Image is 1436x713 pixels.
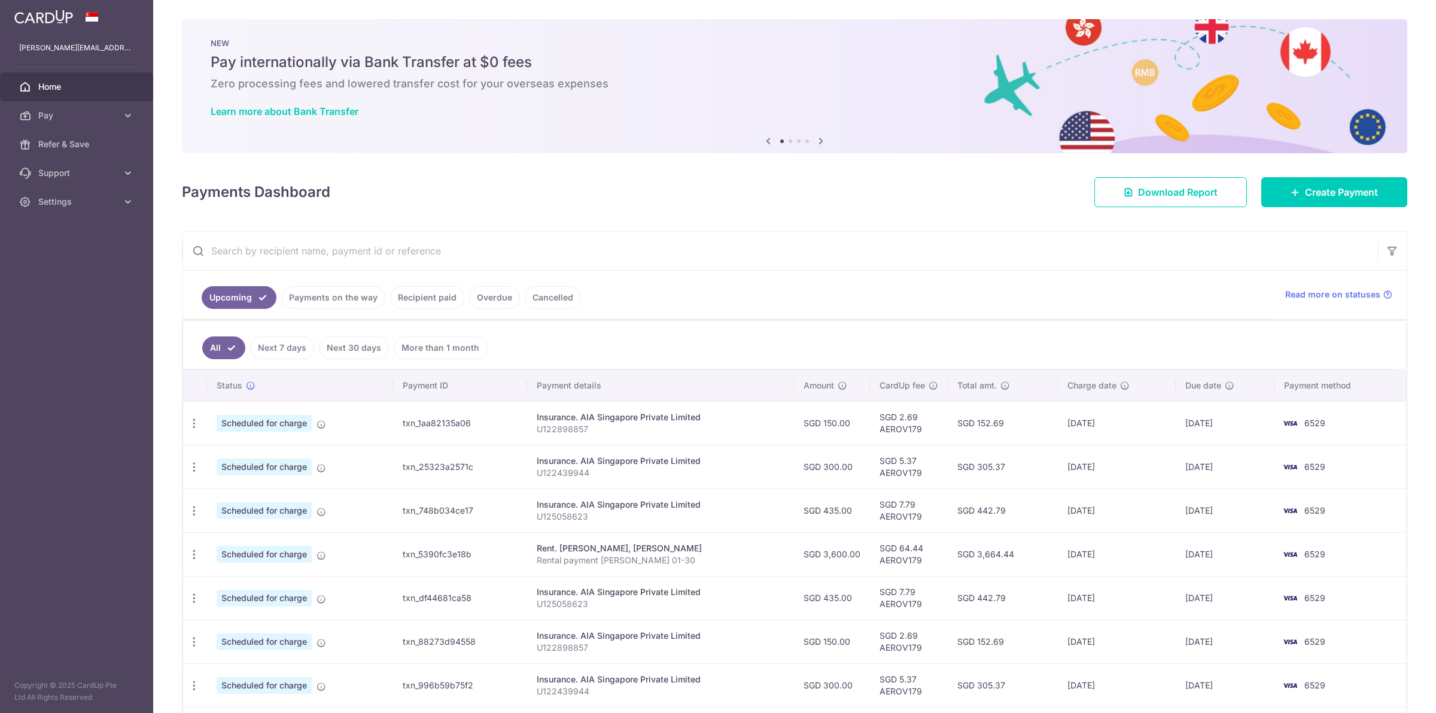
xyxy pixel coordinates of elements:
div: Insurance. AIA Singapore Private Limited [537,455,784,467]
p: Rental payment [PERSON_NAME] 01-30 [537,554,784,566]
div: Insurance. AIA Singapore Private Limited [537,673,784,685]
img: CardUp [14,10,73,24]
span: Scheduled for charge [217,415,312,432]
td: [DATE] [1058,532,1176,576]
div: Insurance. AIA Singapore Private Limited [537,586,784,598]
td: [DATE] [1176,445,1274,489]
td: SGD 3,600.00 [794,532,870,576]
a: Payments on the way [281,286,385,309]
td: SGD 300.00 [794,445,870,489]
div: Insurance. AIA Singapore Private Limited [537,630,784,642]
span: CardUp fee [880,380,925,392]
td: [DATE] [1176,663,1274,707]
input: Search by recipient name, payment id or reference [182,232,1378,270]
td: SGD 435.00 [794,576,870,620]
td: SGD 442.79 [948,489,1058,532]
td: SGD 442.79 [948,576,1058,620]
span: Support [38,167,117,179]
td: SGD 150.00 [794,620,870,663]
p: NEW [211,38,1379,48]
td: [DATE] [1176,532,1274,576]
span: 6529 [1304,593,1325,603]
th: Payment ID [393,370,527,401]
a: All [202,336,245,359]
td: SGD 7.79 AEROV179 [870,576,948,620]
td: txn_df44681ca58 [393,576,527,620]
h6: Zero processing fees and lowered transfer cost for your overseas expenses [211,77,1379,91]
span: Read more on statuses [1285,289,1380,301]
span: Create Payment [1305,185,1378,199]
a: Next 7 days [250,336,314,359]
span: Scheduled for charge [217,677,312,694]
p: U125058623 [537,598,784,610]
span: 6529 [1304,636,1325,647]
a: Recipient paid [390,286,464,309]
div: Rent. [PERSON_NAME], [PERSON_NAME] [537,542,784,554]
span: 6529 [1304,505,1325,515]
img: Bank Card [1278,460,1302,474]
a: Create Payment [1261,177,1407,207]
a: Download Report [1094,177,1247,207]
span: Charge date [1067,380,1116,392]
span: Total amt. [957,380,997,392]
td: SGD 435.00 [794,489,870,532]
div: Insurance. AIA Singapore Private Limited [537,411,784,423]
td: [DATE] [1176,576,1274,620]
td: SGD 150.00 [794,401,870,445]
td: SGD 2.69 AEROV179 [870,401,948,445]
a: More than 1 month [394,336,487,359]
span: Scheduled for charge [217,459,312,475]
span: Scheduled for charge [217,633,312,650]
span: Scheduled for charge [217,546,312,563]
td: SGD 3,664.44 [948,532,1058,576]
span: Refer & Save [38,138,117,150]
td: txn_1aa82135a06 [393,401,527,445]
img: Bank Card [1278,591,1302,605]
td: [DATE] [1176,620,1274,663]
th: Payment method [1274,370,1406,401]
td: SGD 5.37 AEROV179 [870,445,948,489]
th: Payment details [527,370,794,401]
td: [DATE] [1058,401,1176,445]
img: Bank Card [1278,416,1302,430]
iframe: Opens a widget where you can find more information [1359,677,1424,707]
td: txn_88273d94558 [393,620,527,663]
span: Scheduled for charge [217,502,312,519]
p: U122898857 [537,642,784,654]
td: [DATE] [1058,576,1176,620]
span: Home [38,81,117,93]
td: SGD 152.69 [948,620,1058,663]
span: Download Report [1138,185,1218,199]
h4: Payments Dashboard [182,181,330,203]
a: Learn more about Bank Transfer [211,105,358,117]
p: U122439944 [537,467,784,479]
span: 6529 [1304,549,1325,559]
td: [DATE] [1176,401,1274,445]
a: Next 30 days [319,336,389,359]
td: SGD 152.69 [948,401,1058,445]
td: txn_5390fc3e18b [393,532,527,576]
span: 6529 [1304,462,1325,472]
h5: Pay internationally via Bank Transfer at $0 fees [211,53,1379,72]
td: txn_996b59b75f2 [393,663,527,707]
td: SGD 2.69 AEROV179 [870,620,948,663]
div: Insurance. AIA Singapore Private Limited [537,499,784,511]
td: txn_25323a2571c [393,445,527,489]
img: Bank transfer banner [182,19,1407,153]
span: 6529 [1304,418,1325,428]
a: Cancelled [525,286,581,309]
td: [DATE] [1058,489,1176,532]
p: [PERSON_NAME][EMAIL_ADDRESS][DOMAIN_NAME] [19,42,134,54]
img: Bank Card [1278,503,1302,518]
td: SGD 305.37 [948,663,1058,707]
img: Bank Card [1278,635,1302,649]
span: 6529 [1304,680,1325,690]
a: Read more on statuses [1285,289,1392,301]
td: SGD 300.00 [794,663,870,707]
td: SGD 305.37 [948,445,1058,489]
span: Scheduled for charge [217,590,312,606]
p: U125058623 [537,511,784,523]
span: Settings [38,196,117,208]
span: Status [217,380,242,392]
p: U122898857 [537,423,784,435]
